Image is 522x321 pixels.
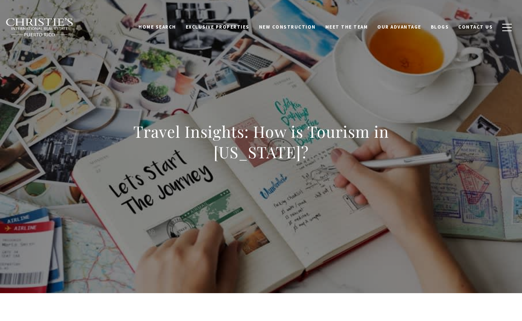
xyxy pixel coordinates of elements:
[134,20,181,34] a: Home Search
[186,24,249,30] span: Exclusive Properties
[321,20,373,34] a: Meet the Team
[371,7,515,118] iframe: bss-luxurypresence
[181,20,254,34] a: Exclusive Properties
[259,24,316,30] span: New Construction
[254,20,321,34] a: New Construction
[100,121,423,162] h1: Travel Insights: How is Tourism in [US_STATE]?
[5,18,74,37] img: Christie's International Real Estate black text logo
